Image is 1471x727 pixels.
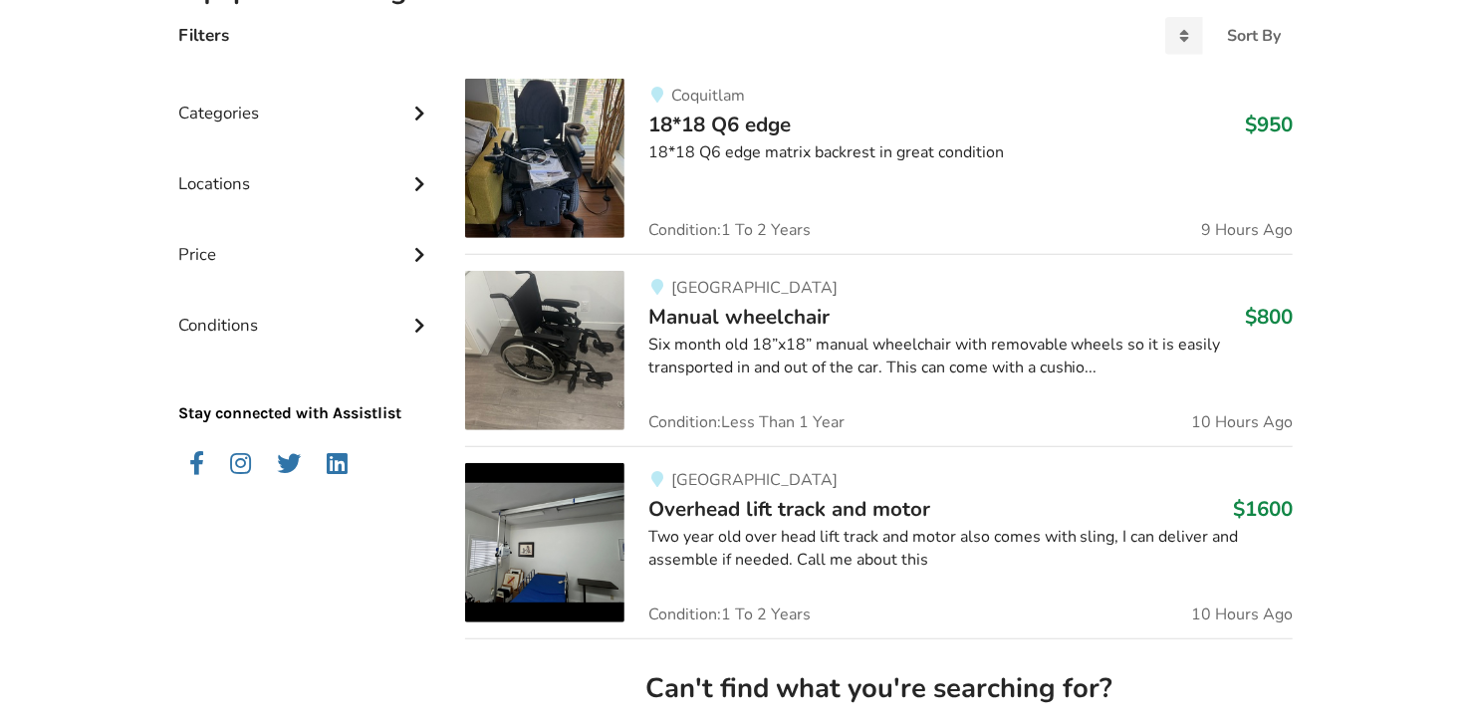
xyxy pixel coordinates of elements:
span: 10 Hours Ago [1191,414,1293,430]
img: mobility-manual wheelchair [465,271,624,430]
span: Coquitlam [671,85,745,107]
span: Condition: 1 To 2 Years [648,222,811,238]
span: 9 Hours Ago [1201,222,1293,238]
h3: $800 [1245,304,1293,330]
a: transfer aids-overhead lift track and motor [GEOGRAPHIC_DATA]Overhead lift track and motor$1600Tw... [465,446,1293,638]
a: mobility-18*18 q6 edgeCoquitlam18*18 Q6 edge$95018*18 Q6 edge matrix backrest in great conditionC... [465,79,1293,254]
h3: $950 [1245,112,1293,137]
div: Conditions [178,275,433,346]
span: Overhead lift track and motor [648,495,930,523]
span: [GEOGRAPHIC_DATA] [671,469,838,491]
span: Manual wheelchair [648,303,830,331]
div: 18*18 Q6 edge matrix backrest in great condition [648,141,1293,164]
span: 18*18 Q6 edge [648,111,791,138]
h2: Can't find what you're searching for? [481,671,1277,706]
a: mobility-manual wheelchair [GEOGRAPHIC_DATA]Manual wheelchair$800Six month old 18”x18” manual whe... [465,254,1293,446]
div: Six month old 18”x18” manual wheelchair with removable wheels so it is easily transported in and ... [648,334,1293,379]
span: Condition: 1 To 2 Years [648,606,811,622]
div: Price [178,204,433,275]
span: Condition: Less Than 1 Year [648,414,845,430]
img: transfer aids-overhead lift track and motor [465,463,624,622]
div: Locations [178,133,433,204]
div: Categories [178,63,433,133]
div: Sort By [1227,28,1281,44]
h3: $1600 [1233,496,1293,522]
p: Stay connected with Assistlist [178,347,433,425]
span: 10 Hours Ago [1191,606,1293,622]
img: mobility-18*18 q6 edge [465,79,624,238]
span: [GEOGRAPHIC_DATA] [671,277,838,299]
h4: Filters [178,24,229,47]
div: Two year old over head lift track and motor also comes with sling, I can deliver and assemble if ... [648,526,1293,572]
